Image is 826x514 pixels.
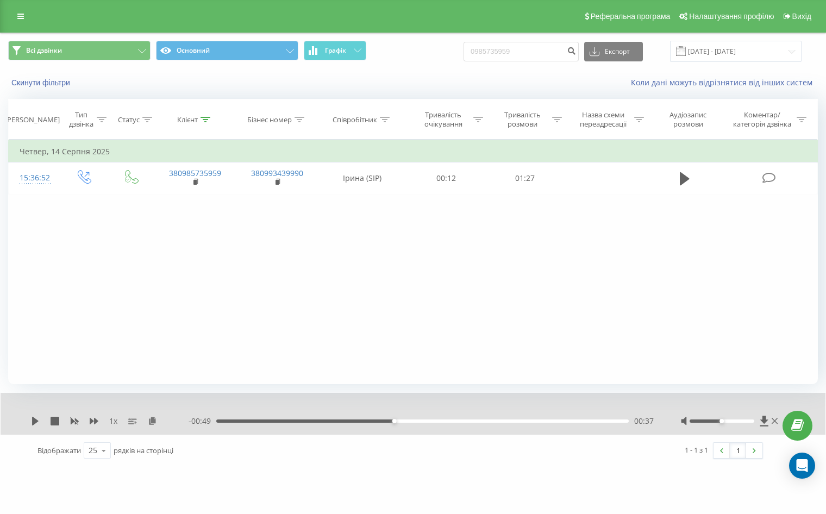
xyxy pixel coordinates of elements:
[631,77,818,87] a: Коли дані можуть відрізнятися вiд інших систем
[5,115,60,124] div: [PERSON_NAME]
[485,162,564,194] td: 01:27
[89,445,97,456] div: 25
[406,162,485,194] td: 00:12
[730,443,746,458] a: 1
[189,416,216,427] span: - 00:49
[496,110,549,129] div: Тривалість розмови
[156,41,298,60] button: Основний
[325,47,346,54] span: Графік
[656,110,720,129] div: Аудіозапис розмови
[464,42,579,61] input: Пошук за номером
[26,46,62,55] span: Всі дзвінки
[20,167,48,189] div: 15:36:52
[584,42,643,61] button: Експорт
[689,12,774,21] span: Налаштування профілю
[333,115,377,124] div: Співробітник
[416,110,470,129] div: Тривалість очікування
[177,115,198,124] div: Клієнт
[118,115,140,124] div: Статус
[37,446,81,455] span: Відображати
[789,453,815,479] div: Open Intercom Messenger
[792,12,811,21] span: Вихід
[68,110,94,129] div: Тип дзвінка
[247,115,292,124] div: Бізнес номер
[591,12,671,21] span: Реферальна програма
[8,41,151,60] button: Всі дзвінки
[9,141,818,162] td: Четвер, 14 Серпня 2025
[304,41,366,60] button: Графік
[392,419,397,423] div: Accessibility label
[109,416,117,427] span: 1 x
[114,446,173,455] span: рядків на сторінці
[169,168,221,178] a: 380985735959
[634,416,654,427] span: 00:37
[318,162,406,194] td: Ірина (SIP)
[685,444,708,455] div: 1 - 1 з 1
[574,110,631,129] div: Назва схеми переадресації
[719,419,724,423] div: Accessibility label
[730,110,794,129] div: Коментар/категорія дзвінка
[8,78,76,87] button: Скинути фільтри
[251,168,303,178] a: 380993439990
